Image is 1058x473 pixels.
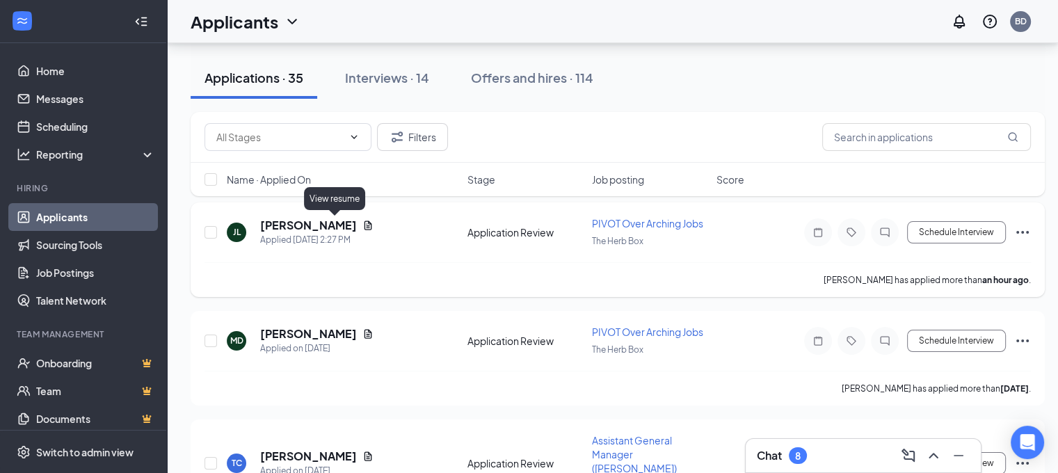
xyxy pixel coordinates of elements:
svg: Document [362,220,374,231]
a: TeamCrown [36,377,155,405]
svg: Filter [389,129,406,145]
svg: ComposeMessage [900,447,917,464]
svg: Settings [17,445,31,459]
svg: WorkstreamLogo [15,14,29,28]
a: DocumentsCrown [36,405,155,433]
h5: [PERSON_NAME] [260,326,357,342]
svg: ChatInactive [876,335,893,346]
a: Applicants [36,203,155,231]
h5: [PERSON_NAME] [260,449,357,464]
span: Score [716,173,744,186]
div: Team Management [17,328,152,340]
button: Schedule Interview [907,221,1006,243]
a: OnboardingCrown [36,349,155,377]
svg: Notifications [951,13,968,30]
svg: ChevronUp [925,447,942,464]
div: Interviews · 14 [345,69,429,86]
div: Applied on [DATE] [260,342,374,355]
button: ChevronUp [922,444,945,467]
div: Applied [DATE] 2:27 PM [260,233,374,247]
button: Filter Filters [377,123,448,151]
span: Name · Applied On [227,173,311,186]
svg: Tag [843,227,860,238]
button: Schedule Interview [907,330,1006,352]
svg: ChevronDown [284,13,300,30]
span: The Herb Box [592,344,643,355]
div: 8 [795,450,801,462]
span: The Herb Box [592,236,643,246]
div: Applications · 35 [205,69,303,86]
div: Offers and hires · 114 [471,69,593,86]
input: Search in applications [822,123,1031,151]
a: Job Postings [36,259,155,287]
svg: ChevronDown [348,131,360,143]
h5: [PERSON_NAME] [260,218,357,233]
svg: Collapse [134,15,148,29]
svg: Tag [843,335,860,346]
a: Sourcing Tools [36,231,155,259]
h3: Chat [757,448,782,463]
button: ComposeMessage [897,444,920,467]
svg: Analysis [17,147,31,161]
a: Talent Network [36,287,155,314]
a: Scheduling [36,113,155,141]
span: Stage [467,173,495,186]
p: [PERSON_NAME] has applied more than . [842,383,1031,394]
div: Open Intercom Messenger [1011,426,1044,459]
div: MD [230,335,243,346]
h1: Applicants [191,10,278,33]
a: Messages [36,85,155,113]
svg: Ellipses [1014,332,1031,349]
span: PIVOT Over Arching Jobs [592,217,703,230]
svg: MagnifyingGlass [1007,131,1018,143]
span: Job posting [592,173,644,186]
div: TC [232,457,242,469]
div: Switch to admin view [36,445,134,459]
div: Application Review [467,456,584,470]
div: BD [1015,15,1027,27]
svg: QuestionInfo [981,13,998,30]
svg: Document [362,328,374,339]
div: JL [233,226,241,238]
div: Application Review [467,225,584,239]
svg: Note [810,335,826,346]
svg: Ellipses [1014,224,1031,241]
div: Hiring [17,182,152,194]
b: [DATE] [1000,383,1029,394]
a: Home [36,57,155,85]
div: Reporting [36,147,156,161]
svg: ChatInactive [876,227,893,238]
div: Application Review [467,334,584,348]
span: PIVOT Over Arching Jobs [592,326,703,338]
svg: Minimize [950,447,967,464]
div: View resume [304,187,365,210]
b: an hour ago [982,275,1029,285]
svg: Note [810,227,826,238]
svg: Ellipses [1014,455,1031,472]
p: [PERSON_NAME] has applied more than . [824,274,1031,286]
svg: Document [362,451,374,462]
button: Minimize [947,444,970,467]
input: All Stages [216,129,343,145]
